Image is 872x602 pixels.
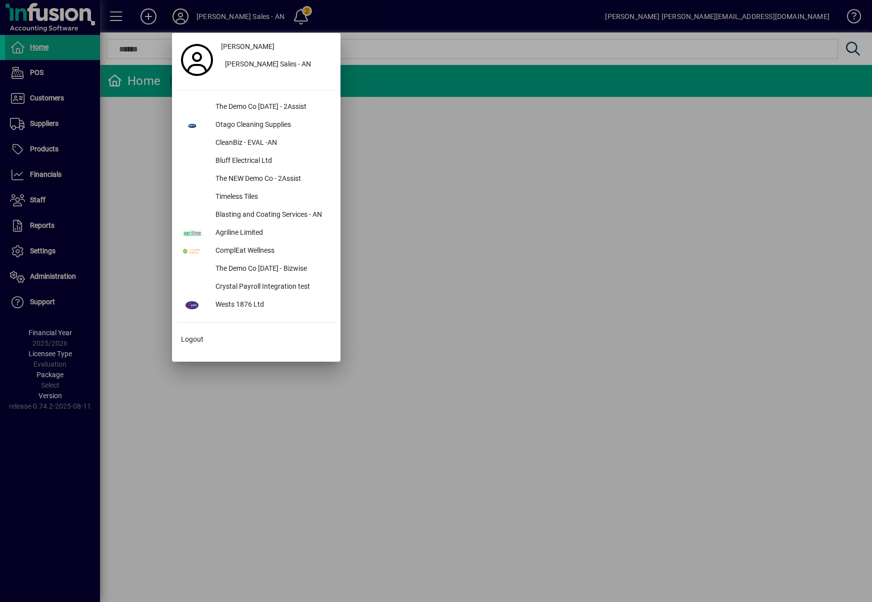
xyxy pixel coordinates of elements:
a: Profile [177,51,217,69]
button: The NEW Demo Co - 2Assist [177,170,335,188]
button: The Demo Co [DATE] - Bizwise [177,260,335,278]
div: Wests 1876 Ltd [207,296,335,314]
button: Blasting and Coating Services - AN [177,206,335,224]
button: Agriline Limited [177,224,335,242]
div: ComplEat Wellness [207,242,335,260]
div: Blasting and Coating Services - AN [207,206,335,224]
div: Bluff Electrical Ltd [207,152,335,170]
span: Logout [181,334,203,345]
button: Wests 1876 Ltd [177,296,335,314]
div: The Demo Co [DATE] - 2Assist [207,98,335,116]
div: Crystal Payroll Integration test [207,278,335,296]
div: Timeless Tiles [207,188,335,206]
span: [PERSON_NAME] [221,41,274,52]
button: CleanBiz - EVAL -AN [177,134,335,152]
div: Agriline Limited [207,224,335,242]
div: CleanBiz - EVAL -AN [207,134,335,152]
button: Logout [177,331,335,349]
div: The NEW Demo Co - 2Assist [207,170,335,188]
button: Otago Cleaning Supplies [177,116,335,134]
button: [PERSON_NAME] Sales - AN [217,56,335,74]
div: The Demo Co [DATE] - Bizwise [207,260,335,278]
button: Bluff Electrical Ltd [177,152,335,170]
a: [PERSON_NAME] [217,38,335,56]
button: ComplEat Wellness [177,242,335,260]
button: Crystal Payroll Integration test [177,278,335,296]
button: Timeless Tiles [177,188,335,206]
div: Otago Cleaning Supplies [207,116,335,134]
button: The Demo Co [DATE] - 2Assist [177,98,335,116]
